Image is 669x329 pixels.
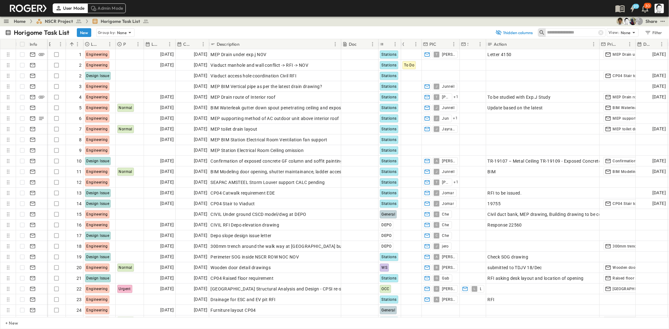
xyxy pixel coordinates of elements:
button: Menu [332,40,339,48]
span: Letter 4150 [487,51,511,58]
p: Primary Email [607,41,618,47]
span: [DATE] [160,285,174,292]
span: CP04 Raised floor requirement [210,275,273,281]
span: Junreil [442,105,454,110]
span: Stations [381,255,396,259]
button: Menu [450,40,458,48]
span: 4 [79,94,82,100]
span: Engineering [87,244,108,248]
span: MEP Drain route of Interior roof [210,94,275,100]
span: 5 [79,105,82,111]
span: Stations [381,95,396,99]
span: Engineering [87,308,108,312]
span: 11 [77,169,82,175]
span: 6 [79,115,82,122]
span: Check SOG drawing [487,254,528,260]
span: 20 [77,264,82,271]
span: [DATE] [194,157,207,164]
span: 23 [77,296,82,303]
span: [DATE] [652,157,666,164]
span: CP04 Stair to Viaduct [210,201,255,207]
span: MEP Drain under exp.j NOV [210,51,266,58]
p: Priority [123,41,126,47]
span: [DATE] [160,61,174,69]
span: [DATE] [160,179,174,186]
span: Design Issue [87,255,109,259]
span: Stations [381,106,396,110]
p: PIC [429,41,437,47]
span: RFI to be issued. [487,190,522,196]
span: Civil duct bank, MEP drawing, Building drawing to be combined. [487,211,618,217]
span: Wooden door detail drawings [613,265,665,270]
span: [DATE] [160,104,174,111]
span: MEP Drain under exp.j NOV [613,52,662,57]
p: Action [494,41,507,47]
span: [GEOGRAPHIC_DATA] Structural Analysis and Design - CPSI re-submission [210,286,363,292]
span: [DATE] [160,243,174,250]
span: Stations [381,84,396,89]
span: [DATE] [194,61,207,69]
button: Sort [405,41,412,48]
span: [DATE] [160,253,174,260]
button: Sort [385,41,391,48]
button: Sort [52,41,59,48]
span: Design Issue [87,276,109,280]
span: [PERSON_NAME] [442,52,455,57]
span: [DATE] [194,115,207,122]
span: [DATE] [160,232,174,239]
span: Jomar [442,201,454,206]
span: Engineering [87,223,108,227]
span: Jayrald [442,127,455,132]
span: [DATE] [194,125,207,133]
span: [DATE] [652,125,666,133]
span: [DATE] [194,168,207,175]
img: Joshua Whisenant (josh@tryroger.com) [629,18,637,25]
div: Filter [645,29,662,36]
span: Design Issue [87,191,109,195]
span: Engineering [87,287,108,291]
span: General [381,308,395,312]
p: Horigome Task List [14,28,69,37]
span: [DATE] [194,83,207,90]
button: 20 [626,3,639,14]
button: Menu [626,40,634,48]
span: Stations [381,127,396,131]
div: 水口 浩一 (MIZUGUCHI Koichi) (mizuguti@bcd.taisei.co.jp) [635,18,643,25]
button: Menu [476,40,484,48]
button: Sort [470,41,476,48]
span: Stations [381,170,396,174]
span: 300mm trench around the walk way at [GEOGRAPHIC_DATA] buildings [210,243,355,249]
span: [DATE] [194,104,207,111]
span: J [436,246,438,246]
span: Che [442,212,449,217]
span: Raised floor requirement [613,276,657,281]
span: BIM [487,169,496,175]
span: [DATE] [160,274,174,282]
span: [DATE] [194,147,207,154]
span: OCC [381,287,389,291]
span: DEPO [381,244,392,248]
button: Menu [590,40,597,48]
span: [DATE] [194,296,207,303]
button: New [77,28,91,37]
button: Menu [134,40,142,48]
span: [DATE] [652,72,666,79]
span: 21 [77,275,82,281]
span: Stations [381,297,396,302]
span: 17 [77,232,82,239]
span: To Do [404,63,414,67]
span: Drainage for ESC and EV pit RFI [210,296,275,303]
span: Stations [381,276,396,280]
span: Depo slope design issue letter [210,232,271,239]
span: [PERSON_NAME] [442,95,449,100]
span: [DATE] [160,221,174,228]
span: + 1 [454,94,458,100]
p: + New [5,320,9,326]
span: Normal [119,265,132,270]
